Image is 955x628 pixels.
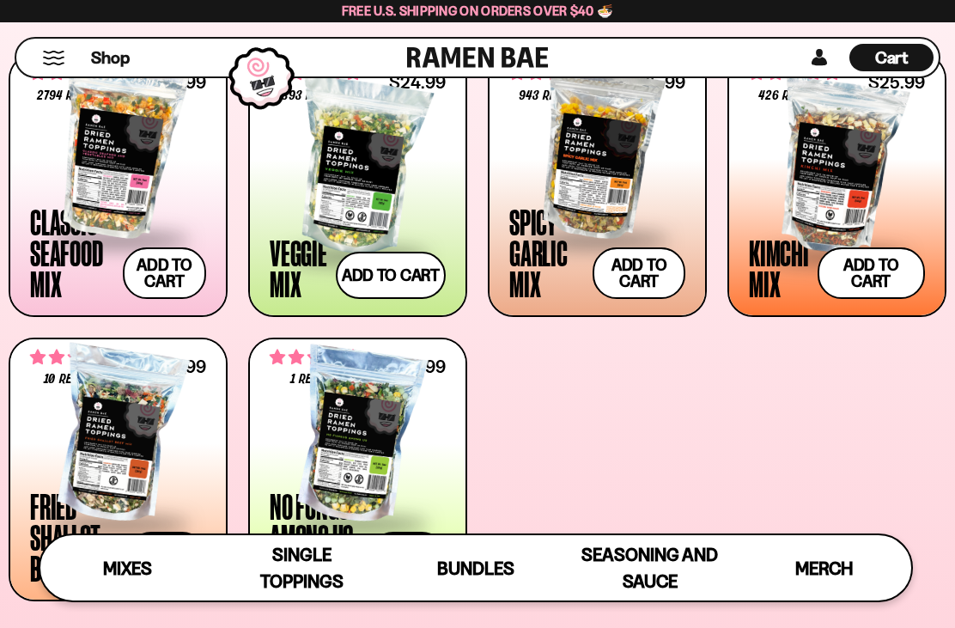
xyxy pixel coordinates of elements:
a: 4.76 stars 1393 reviews $24.99 Veggie Mix Add to cart [248,53,467,317]
button: Add to cart [818,247,926,299]
button: Add to cart [336,252,446,299]
a: Mixes [40,535,215,601]
span: Bundles [437,558,514,579]
button: Add to cart [127,532,206,583]
span: Seasoning and Sauce [581,544,718,592]
button: Add to cart [123,247,206,299]
button: Mobile Menu Trigger [42,51,65,65]
div: Classic Seafood Mix [30,206,114,299]
a: Single Toppings [215,535,389,601]
span: Merch [795,558,853,579]
div: Spicy Garlic Mix [509,206,584,299]
a: 5.00 stars 1 review $24.99 No Fungus Among Us Mix Add to cart [248,338,467,601]
span: Shop [91,46,130,70]
button: Add to cart [369,532,446,583]
span: Mixes [103,558,152,579]
button: Add to cart [593,247,685,299]
a: Merch [737,535,911,601]
span: 5.00 stars [270,346,361,369]
div: Fried Shallot Beef Mix [30,491,119,583]
a: 4.68 stars 2794 reviews $26.99 Classic Seafood Mix Add to cart [9,53,228,317]
a: 4.75 stars 943 reviews $25.99 Spicy Garlic Mix Add to cart [488,53,707,317]
a: Shop [91,44,130,71]
span: Free U.S. Shipping on Orders over $40 🍜 [342,3,614,19]
div: Kimchi Mix [749,237,809,299]
div: Veggie Mix [270,237,327,299]
a: Seasoning and Sauce [563,535,737,601]
span: 4.60 stars [30,346,121,369]
a: 4.76 stars 426 reviews $25.99 Kimchi Mix Add to cart [727,53,946,317]
span: Cart [875,47,909,68]
a: 4.60 stars 10 reviews $31.99 Fried Shallot Beef Mix Add to cart [9,338,228,601]
span: Single Toppings [260,544,344,592]
a: Bundles [389,535,563,601]
div: Cart [849,39,934,76]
